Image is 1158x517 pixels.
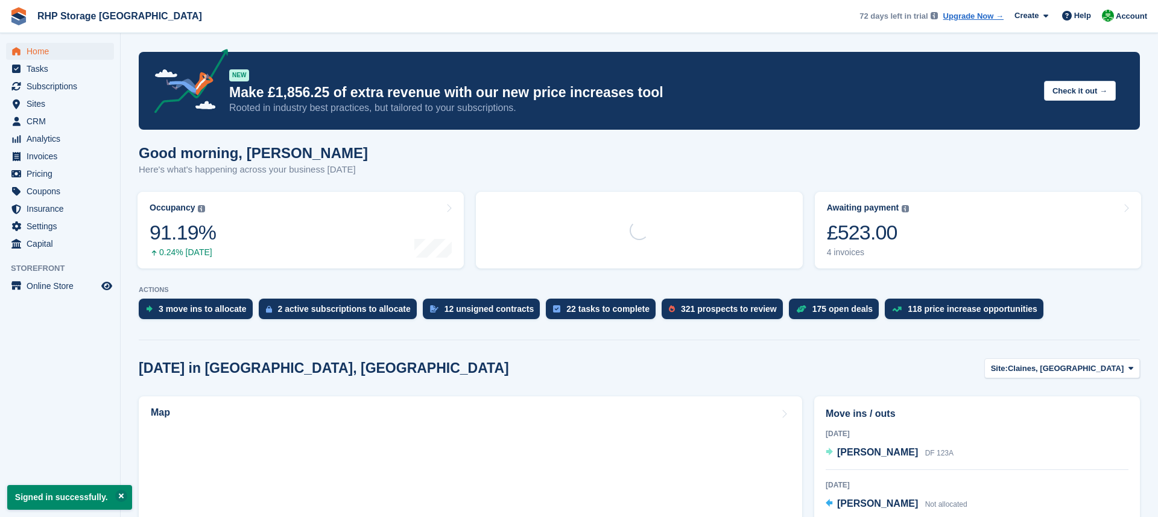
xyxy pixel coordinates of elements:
a: Occupancy 91.19% 0.24% [DATE] [138,192,464,268]
span: DF 123A [925,449,954,457]
span: Insurance [27,200,99,217]
img: icon-info-grey-7440780725fd019a000dd9b08b2336e03edf1995a4989e88bcd33f0948082b44.svg [902,205,909,212]
div: 175 open deals [812,304,873,314]
span: Account [1116,10,1147,22]
p: Rooted in industry best practices, but tailored to your subscriptions. [229,101,1034,115]
img: icon-info-grey-7440780725fd019a000dd9b08b2336e03edf1995a4989e88bcd33f0948082b44.svg [931,12,938,19]
span: Subscriptions [27,78,99,95]
span: Help [1074,10,1091,22]
a: 2 active subscriptions to allocate [259,299,423,325]
a: Preview store [100,279,114,293]
div: 321 prospects to review [681,304,777,314]
span: 72 days left in trial [859,10,928,22]
span: Storefront [11,262,120,274]
div: [DATE] [826,480,1128,490]
div: Occupancy [150,203,195,213]
div: 118 price increase opportunities [908,304,1037,314]
span: Create [1014,10,1039,22]
img: active_subscription_to_allocate_icon-d502201f5373d7db506a760aba3b589e785aa758c864c3986d89f69b8ff3... [266,305,272,313]
div: 2 active subscriptions to allocate [278,304,411,314]
a: Awaiting payment £523.00 4 invoices [815,192,1141,268]
a: menu [6,183,114,200]
div: 3 move ins to allocate [159,304,247,314]
span: Claines, [GEOGRAPHIC_DATA] [1008,363,1124,375]
a: 22 tasks to complete [546,299,662,325]
p: Make £1,856.25 of extra revenue with our new price increases tool [229,84,1034,101]
a: 3 move ins to allocate [139,299,259,325]
h1: Good morning, [PERSON_NAME] [139,145,368,161]
a: RHP Storage [GEOGRAPHIC_DATA] [33,6,207,26]
a: menu [6,218,114,235]
a: menu [6,95,114,112]
button: Site: Claines, [GEOGRAPHIC_DATA] [984,358,1140,378]
span: Coupons [27,183,99,200]
span: Site: [991,363,1008,375]
a: Upgrade Now → [943,10,1004,22]
img: deal-1b604bf984904fb50ccaf53a9ad4b4a5d6e5aea283cecdc64d6e3604feb123c2.svg [796,305,806,313]
div: 4 invoices [827,247,910,258]
a: menu [6,113,114,130]
span: Not allocated [925,500,967,509]
a: 321 prospects to review [662,299,789,325]
a: menu [6,130,114,147]
a: menu [6,278,114,294]
span: [PERSON_NAME] [837,447,918,457]
p: Here's what's happening across your business [DATE] [139,163,368,177]
div: 91.19% [150,220,216,245]
p: ACTIONS [139,286,1140,294]
span: Analytics [27,130,99,147]
span: Capital [27,235,99,252]
span: Settings [27,218,99,235]
img: price_increase_opportunities-93ffe204e8149a01c8c9dc8f82e8f89637d9d84a8eef4429ea346261dce0b2c0.svg [892,306,902,312]
a: [PERSON_NAME] DF 123A [826,445,954,461]
a: menu [6,148,114,165]
div: NEW [229,69,249,81]
span: Tasks [27,60,99,77]
h2: Map [151,407,170,418]
div: Awaiting payment [827,203,899,213]
a: [PERSON_NAME] Not allocated [826,496,967,512]
div: [DATE] [826,428,1128,439]
img: contract_signature_icon-13c848040528278c33f63329250d36e43548de30e8caae1d1a13099fd9432cc5.svg [430,305,438,312]
span: Invoices [27,148,99,165]
a: menu [6,60,114,77]
img: stora-icon-8386f47178a22dfd0bd8f6a31ec36ba5ce8667c1dd55bd0f319d3a0aa187defe.svg [10,7,28,25]
a: menu [6,200,114,217]
p: Signed in successfully. [7,485,132,510]
a: menu [6,78,114,95]
div: 0.24% [DATE] [150,247,216,258]
span: Online Store [27,278,99,294]
span: Pricing [27,165,99,182]
img: task-75834270c22a3079a89374b754ae025e5fb1db73e45f91037f5363f120a921f8.svg [553,305,560,312]
span: CRM [27,113,99,130]
img: icon-info-grey-7440780725fd019a000dd9b08b2336e03edf1995a4989e88bcd33f0948082b44.svg [198,205,205,212]
a: 175 open deals [789,299,885,325]
div: 22 tasks to complete [566,304,650,314]
a: menu [6,235,114,252]
h2: Move ins / outs [826,407,1128,421]
span: Sites [27,95,99,112]
img: prospect-51fa495bee0391a8d652442698ab0144808aea92771e9ea1ae160a38d050c398.svg [669,305,675,312]
img: Rod [1102,10,1114,22]
div: £523.00 [827,220,910,245]
img: move_ins_to_allocate_icon-fdf77a2bb77ea45bf5b3d319d69a93e2d87916cf1d5bf7949dd705db3b84f3ca.svg [146,305,153,312]
span: [PERSON_NAME] [837,498,918,509]
div: 12 unsigned contracts [445,304,534,314]
button: Check it out → [1044,81,1116,101]
h2: [DATE] in [GEOGRAPHIC_DATA], [GEOGRAPHIC_DATA] [139,360,509,376]
a: menu [6,165,114,182]
img: price-adjustments-announcement-icon-8257ccfd72463d97f412b2fc003d46551f7dbcb40ab6d574587a9cd5c0d94... [144,49,229,118]
a: menu [6,43,114,60]
a: 118 price increase opportunities [885,299,1049,325]
span: Home [27,43,99,60]
a: 12 unsigned contracts [423,299,546,325]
